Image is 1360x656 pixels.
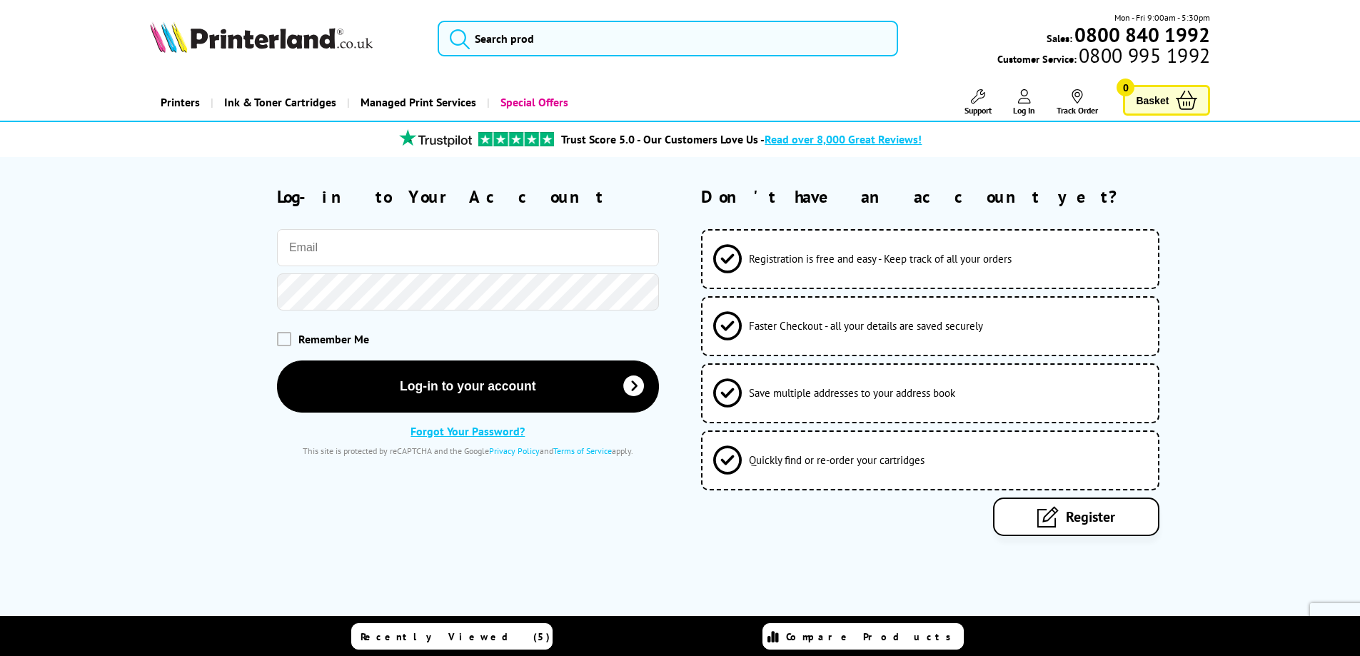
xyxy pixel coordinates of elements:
span: Quickly find or re-order your cartridges [749,453,925,467]
input: Email [277,229,659,266]
a: Printers [150,84,211,121]
span: Read over 8,000 Great Reviews! [765,132,922,146]
span: Sales: [1047,31,1072,45]
a: Forgot Your Password? [410,424,525,438]
img: trustpilot rating [478,132,554,146]
span: Save multiple addresses to your address book [749,386,955,400]
span: 0800 995 1992 [1077,49,1210,62]
span: Support [964,105,992,116]
div: This site is protected by reCAPTCHA and the Google and apply. [277,445,659,456]
span: Remember Me [298,332,369,346]
span: Customer Service: [997,49,1210,66]
span: Ink & Toner Cartridges [224,84,336,121]
a: Support [964,89,992,116]
a: Privacy Policy [489,445,540,456]
img: Printerland Logo [150,21,373,53]
a: Printerland Logo [150,21,420,56]
span: Log In [1013,105,1035,116]
a: Ink & Toner Cartridges [211,84,347,121]
input: Search prod [438,21,898,56]
span: Faster Checkout - all your details are saved securely [749,319,983,333]
span: Mon - Fri 9:00am - 5:30pm [1114,11,1210,24]
h2: Log-in to Your Account [277,186,659,208]
a: Managed Print Services [347,84,487,121]
b: 0800 840 1992 [1074,21,1210,48]
span: 0 [1117,79,1134,96]
a: Compare Products [762,623,964,650]
a: Basket 0 [1123,85,1210,116]
span: Register [1066,508,1115,526]
span: Basket [1136,91,1169,110]
span: Compare Products [786,630,959,643]
a: Trust Score 5.0 - Our Customers Love Us -Read over 8,000 Great Reviews! [561,132,922,146]
img: trustpilot rating [393,129,478,147]
span: Registration is free and easy - Keep track of all your orders [749,252,1012,266]
a: Special Offers [487,84,579,121]
span: Recently Viewed (5) [361,630,550,643]
a: 0800 840 1992 [1072,28,1210,41]
a: Track Order [1057,89,1098,116]
a: Terms of Service [553,445,612,456]
a: Register [993,498,1159,536]
button: Log-in to your account [277,360,659,413]
a: Log In [1013,89,1035,116]
h2: Don't have an account yet? [701,186,1210,208]
a: Recently Viewed (5) [351,623,553,650]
